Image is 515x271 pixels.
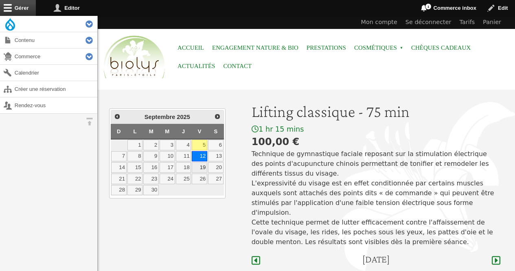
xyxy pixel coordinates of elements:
[112,111,123,122] a: Précédent
[214,128,218,134] span: Samedi
[165,128,169,134] span: Mercredi
[252,125,500,134] div: 1 hr 15 mins
[362,253,390,265] h4: [DATE]
[192,174,207,184] a: 26
[456,16,479,29] a: Tarifs
[479,16,505,29] a: Panier
[160,140,175,150] a: 3
[160,162,175,173] a: 17
[192,151,207,162] a: 12
[212,39,298,57] a: Engagement Nature & Bio
[149,128,153,134] span: Mardi
[117,128,121,134] span: Dimanche
[307,39,346,57] a: Prestations
[182,128,185,134] span: Jeudi
[127,174,143,184] a: 22
[127,162,143,173] a: 15
[176,162,191,173] a: 18
[208,174,224,184] a: 27
[111,185,127,196] a: 28
[133,128,136,134] span: Lundi
[176,151,191,162] a: 11
[178,39,204,57] a: Accueil
[425,3,432,10] span: 1
[208,151,224,162] a: 13
[354,39,403,57] span: Cosmétiques
[160,151,175,162] a: 10
[401,16,456,29] a: Se déconnecter
[198,128,202,134] span: Vendredi
[176,174,191,184] a: 25
[111,174,127,184] a: 21
[143,174,159,184] a: 23
[143,140,159,150] a: 2
[127,185,143,196] a: 29
[143,151,159,162] a: 9
[252,102,500,121] h1: Lifting classique - 75 min
[411,39,471,57] a: Chèques cadeaux
[178,57,215,75] a: Actualités
[252,149,500,247] p: Technique de gymnastique faciale reposant sur la stimulation électrique des points d'acupuncture ...
[102,34,167,81] img: Accueil
[98,16,515,86] header: Entête du site
[111,151,127,162] a: 7
[252,134,500,149] div: 100,00 €
[208,140,224,150] a: 6
[127,140,143,150] a: 1
[143,185,159,196] a: 30
[357,16,401,29] a: Mon compte
[192,140,207,150] a: 5
[145,114,175,120] span: Septembre
[192,162,207,173] a: 19
[127,151,143,162] a: 8
[208,162,224,173] a: 20
[177,114,190,120] span: 2025
[143,162,159,173] a: 16
[214,113,221,120] span: Suivant
[212,111,222,122] a: Suivant
[111,162,127,173] a: 14
[114,113,121,120] span: Précédent
[160,174,175,184] a: 24
[400,46,403,50] span: »
[224,57,252,75] a: Contact
[176,140,191,150] a: 4
[81,114,97,130] button: Orientation horizontale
